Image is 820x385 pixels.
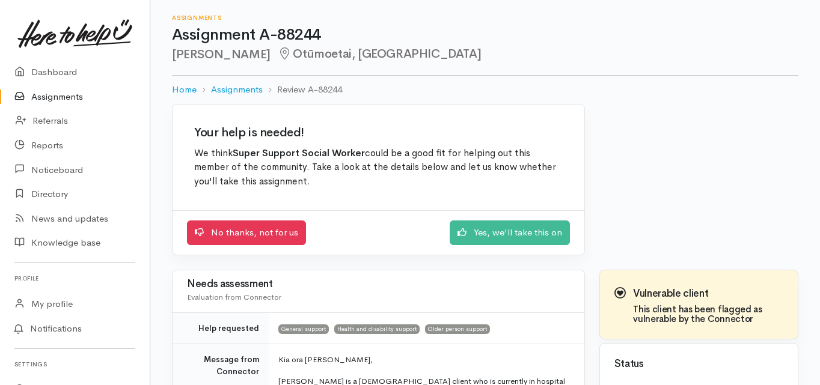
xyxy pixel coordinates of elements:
[211,83,263,97] a: Assignments
[633,305,783,324] h4: This client has been flagged as vulnerable by the Connector
[172,83,197,97] a: Home
[278,354,570,366] p: Kia ora [PERSON_NAME],
[173,312,269,344] td: Help requested
[172,76,798,104] nav: breadcrumb
[14,356,135,372] h6: Settings
[278,46,481,61] span: Otūmoetai, [GEOGRAPHIC_DATA]
[172,26,798,44] h1: Assignment A-88244
[187,220,306,245] a: No thanks, not for us
[187,279,570,290] h3: Needs assessment
[278,324,329,334] span: General support
[233,147,365,159] b: Super Support Social Worker
[450,220,570,245] a: Yes, we'll take this on
[334,324,420,334] span: Health and disability support
[187,292,281,302] span: Evaluation from Connector
[425,324,490,334] span: Older person support
[633,288,783,300] h3: Vulnerable client
[263,83,342,97] li: Review A-88244
[172,14,798,21] h6: Assignments
[194,126,563,139] h2: Your help is needed!
[614,359,783,370] h3: Status
[14,270,135,286] h6: Profile
[194,147,563,189] p: We think could be a good fit for helping out this member of the community. Take a look at the det...
[172,47,798,61] h2: [PERSON_NAME]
